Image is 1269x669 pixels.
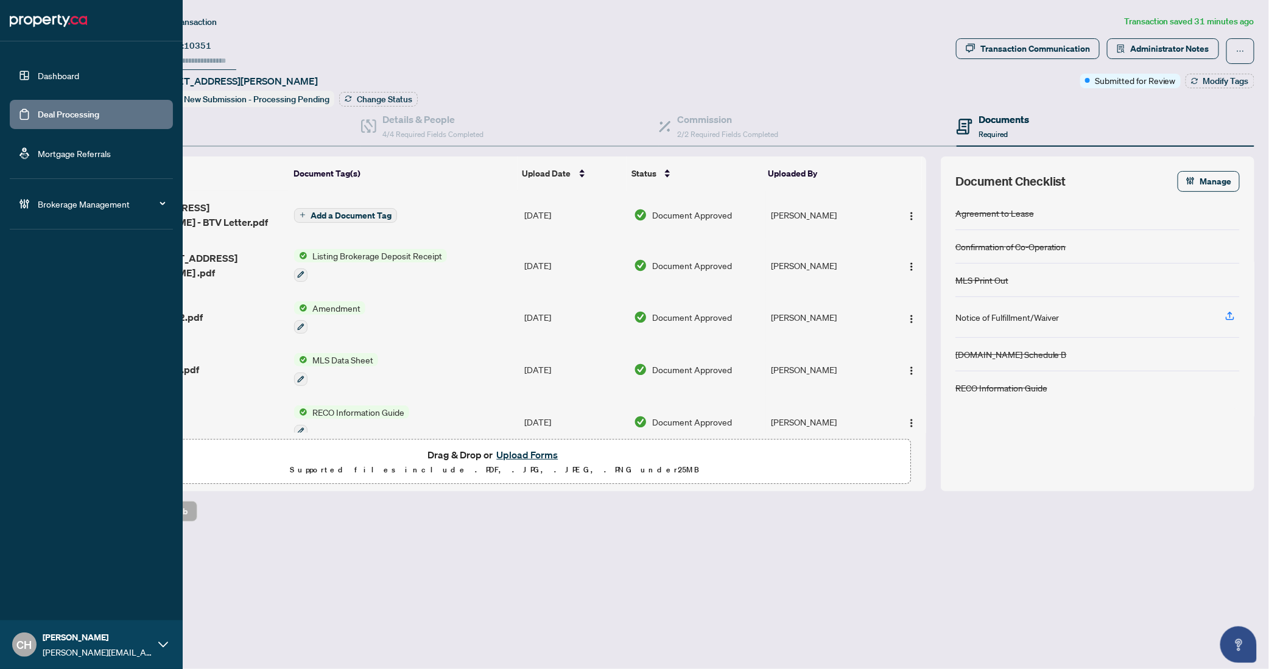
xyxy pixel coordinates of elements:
[907,366,916,376] img: Logo
[652,363,732,376] span: Document Approved
[519,191,629,239] td: [DATE]
[17,636,32,653] span: CH
[294,301,365,334] button: Status IconAmendment
[1130,39,1209,58] span: Administrator Notes
[902,412,921,432] button: Logo
[1220,626,1257,663] button: Open asap
[766,239,887,292] td: [PERSON_NAME]
[294,405,308,419] img: Status Icon
[955,273,1008,287] div: MLS Print Out
[111,156,289,191] th: (9) File Name
[907,314,916,324] img: Logo
[1107,38,1219,59] button: Administrator Notes
[980,39,1090,58] div: Transaction Communication
[1095,74,1176,87] span: Submitted for Review
[294,405,409,438] button: Status IconRECO Information Guide
[1236,47,1245,55] span: ellipsis
[1200,172,1232,191] span: Manage
[518,156,627,191] th: Upload Date
[902,360,921,379] button: Logo
[289,156,518,191] th: Document Tag(s)
[10,11,87,30] img: logo
[294,208,397,223] button: Add a Document Tag
[634,415,647,429] img: Document Status
[955,348,1067,361] div: [DOMAIN_NAME] Schedule B
[79,440,911,485] span: Drag & Drop orUpload FormsSupported files include .PDF, .JPG, .JPEG, .PNG under25MB
[677,130,778,139] span: 2/2 Required Fields Completed
[151,91,334,107] div: Status:
[294,249,308,262] img: Status Icon
[956,38,1100,59] button: Transaction Communication
[519,396,629,448] td: [DATE]
[907,211,916,221] img: Logo
[117,251,285,280] span: COD - [STREET_ADDRESS][PERSON_NAME] .pdf
[1178,171,1240,192] button: Manage
[308,301,365,315] span: Amendment
[652,415,732,429] span: Document Approved
[955,381,1047,394] div: RECO Information Guide
[631,167,656,180] span: Status
[766,343,887,396] td: [PERSON_NAME]
[955,240,1066,253] div: Confirmation of Co-Operation
[308,405,409,419] span: RECO Information Guide
[907,262,916,271] img: Logo
[151,74,318,88] span: [STREET_ADDRESS][PERSON_NAME]
[38,70,79,81] a: Dashboard
[493,447,561,463] button: Upload Forms
[955,173,1066,190] span: Document Checklist
[184,94,329,105] span: New Submission - Processing Pending
[38,148,111,159] a: Mortgage Referrals
[1203,77,1249,85] span: Modify Tags
[308,353,378,366] span: MLS Data Sheet
[357,95,412,103] span: Change Status
[382,112,483,127] h4: Details & People
[955,310,1060,324] div: Notice of Fulfillment/Waiver
[294,353,308,366] img: Status Icon
[382,130,483,139] span: 4/4 Required Fields Completed
[308,249,447,262] span: Listing Brokerage Deposit Receipt
[1124,15,1254,29] article: Transaction saved 31 minutes ago
[294,249,447,282] button: Status IconListing Brokerage Deposit Receipt
[339,92,418,107] button: Change Status
[1117,44,1125,53] span: solution
[38,109,99,120] a: Deal Processing
[519,239,629,292] td: [DATE]
[902,307,921,327] button: Logo
[652,310,732,324] span: Document Approved
[43,631,152,644] span: [PERSON_NAME]
[955,206,1034,220] div: Agreement to Lease
[634,259,647,272] img: Document Status
[294,353,378,386] button: Status IconMLS Data Sheet
[117,200,285,229] span: [STREET_ADDRESS][PERSON_NAME] - BTV Letter.pdf
[902,205,921,225] button: Logo
[766,292,887,344] td: [PERSON_NAME]
[766,191,887,239] td: [PERSON_NAME]
[652,208,732,222] span: Document Approved
[902,256,921,275] button: Logo
[677,112,778,127] h4: Commission
[294,301,308,315] img: Status Icon
[86,463,904,477] p: Supported files include .PDF, .JPG, .JPEG, .PNG under 25 MB
[1186,74,1254,88] button: Modify Tags
[300,212,306,218] span: plus
[627,156,764,191] th: Status
[979,130,1008,139] span: Required
[43,645,152,659] span: [PERSON_NAME][EMAIL_ADDRESS][DOMAIN_NAME]
[766,396,887,448] td: [PERSON_NAME]
[427,447,561,463] span: Drag & Drop or
[519,292,629,344] td: [DATE]
[294,207,397,223] button: Add a Document Tag
[979,112,1029,127] h4: Documents
[184,40,211,51] span: 10351
[38,197,164,211] span: Brokerage Management
[764,156,884,191] th: Uploaded By
[634,310,647,324] img: Document Status
[652,259,732,272] span: Document Approved
[519,343,629,396] td: [DATE]
[522,167,571,180] span: Upload Date
[634,208,647,222] img: Document Status
[152,16,217,27] span: View Transaction
[634,363,647,376] img: Document Status
[311,211,392,220] span: Add a Document Tag
[907,418,916,428] img: Logo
